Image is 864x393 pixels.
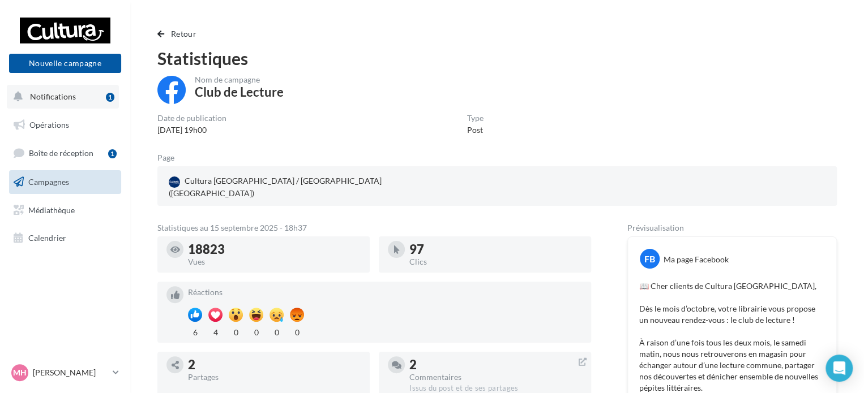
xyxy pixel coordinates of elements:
[28,233,66,243] span: Calendrier
[188,288,582,296] div: Réactions
[409,373,582,381] div: Commentaires
[9,362,121,383] a: MH [PERSON_NAME]
[157,154,183,162] div: Page
[290,325,304,338] div: 0
[9,54,121,73] button: Nouvelle campagne
[409,243,582,256] div: 97
[270,325,284,338] div: 0
[208,325,223,338] div: 4
[106,93,114,102] div: 1
[29,120,69,129] span: Opérations
[13,367,27,378] span: MH
[7,113,123,137] a: Opérations
[195,86,284,98] div: Club de Lecture
[157,50,837,67] div: Statistiques
[157,27,201,41] button: Retour
[157,124,226,136] div: [DATE] 19h00
[7,198,123,222] a: Médiathèque
[7,226,123,250] a: Calendrier
[28,177,69,187] span: Campagnes
[249,325,263,338] div: 0
[409,258,582,266] div: Clics
[28,205,75,214] span: Médiathèque
[7,85,119,109] button: Notifications 1
[188,373,361,381] div: Partages
[640,249,660,269] div: FB
[157,224,591,232] div: Statistiques au 15 septembre 2025 - 18h37
[29,148,93,158] span: Boîte de réception
[108,149,117,158] div: 1
[171,29,196,38] span: Retour
[195,76,284,84] div: Nom de campagne
[166,173,387,201] a: Cultura [GEOGRAPHIC_DATA] / [GEOGRAPHIC_DATA] ([GEOGRAPHIC_DATA])
[229,325,243,338] div: 0
[7,141,123,165] a: Boîte de réception1
[467,124,484,136] div: Post
[627,224,837,232] div: Prévisualisation
[825,355,853,382] div: Open Intercom Messenger
[188,243,361,256] div: 18823
[157,114,226,122] div: Date de publication
[409,359,582,371] div: 2
[664,254,729,265] div: Ma page Facebook
[188,258,361,266] div: Vues
[30,92,76,101] span: Notifications
[188,359,361,371] div: 2
[188,325,202,338] div: 6
[467,114,484,122] div: Type
[33,367,108,378] p: [PERSON_NAME]
[7,170,123,194] a: Campagnes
